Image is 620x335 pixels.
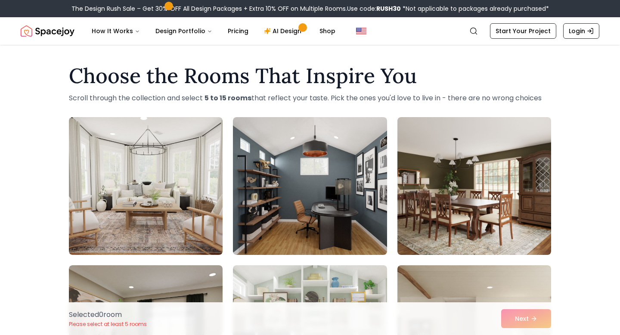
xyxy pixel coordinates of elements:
button: Design Portfolio [149,22,219,40]
img: Room room-1 [69,117,223,255]
img: United States [356,26,366,36]
p: Please select at least 5 rooms [69,321,147,328]
a: Spacejoy [21,22,74,40]
a: Start Your Project [490,23,556,39]
span: *Not applicable to packages already purchased* [401,4,549,13]
a: AI Design [257,22,311,40]
button: How It Works [85,22,147,40]
a: Shop [313,22,342,40]
b: RUSH30 [376,4,401,13]
div: The Design Rush Sale – Get 30% OFF All Design Packages + Extra 10% OFF on Multiple Rooms. [71,4,549,13]
img: Spacejoy Logo [21,22,74,40]
h1: Choose the Rooms That Inspire You [69,65,551,86]
span: Use code: [347,4,401,13]
nav: Main [85,22,342,40]
a: Login [563,23,599,39]
strong: 5 to 15 rooms [205,93,251,103]
img: Room room-2 [233,117,387,255]
a: Pricing [221,22,255,40]
nav: Global [21,17,599,45]
img: Room room-3 [397,117,551,255]
p: Scroll through the collection and select that reflect your taste. Pick the ones you'd love to liv... [69,93,551,103]
p: Selected 0 room [69,310,147,320]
